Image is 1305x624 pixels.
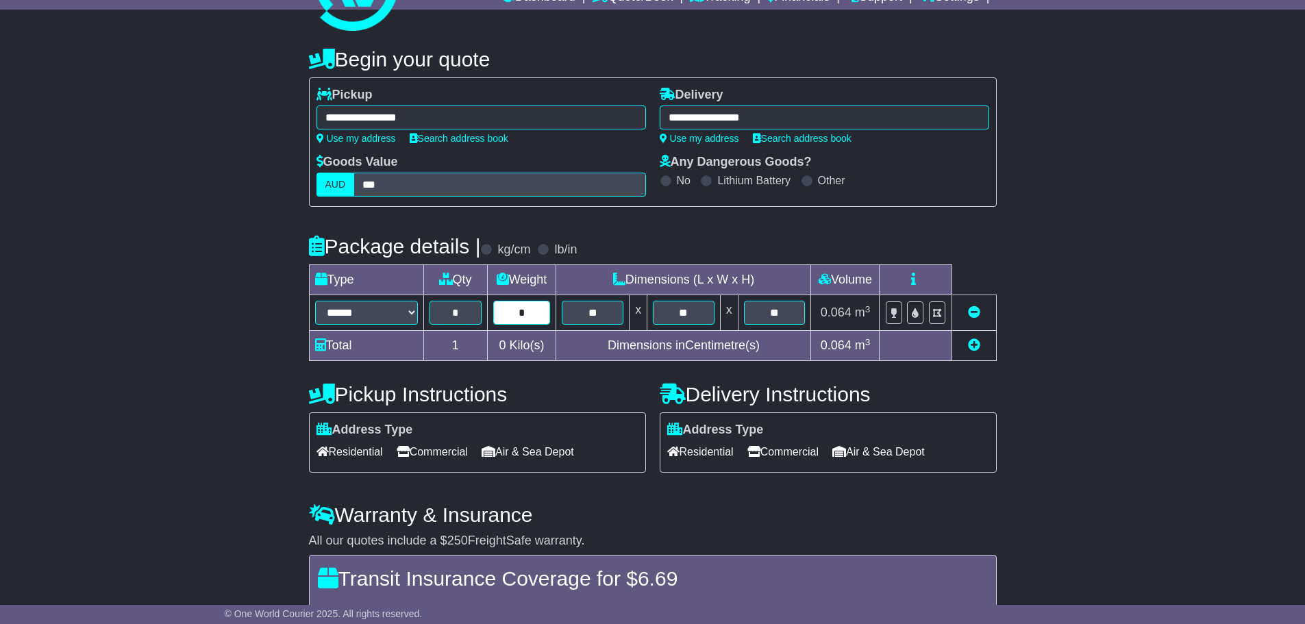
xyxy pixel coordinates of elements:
[316,173,355,197] label: AUD
[630,295,647,331] td: x
[660,133,739,144] a: Use my address
[482,441,574,462] span: Air & Sea Depot
[423,331,487,361] td: 1
[316,133,396,144] a: Use my address
[309,331,423,361] td: Total
[855,338,871,352] span: m
[309,265,423,295] td: Type
[225,608,423,619] span: © One World Courier 2025. All rights reserved.
[660,383,997,405] h4: Delivery Instructions
[316,88,373,103] label: Pickup
[832,441,925,462] span: Air & Sea Depot
[677,174,691,187] label: No
[309,48,997,71] h4: Begin your quote
[968,305,980,319] a: Remove this item
[865,337,871,347] sup: 3
[660,88,723,103] label: Delivery
[309,383,646,405] h4: Pickup Instructions
[309,534,997,549] div: All our quotes include a $ FreightSafe warranty.
[747,441,819,462] span: Commercial
[753,133,852,144] a: Search address book
[638,567,678,590] span: 6.69
[554,242,577,258] label: lb/in
[667,423,764,438] label: Address Type
[316,441,383,462] span: Residential
[316,423,413,438] label: Address Type
[720,295,738,331] td: x
[821,338,852,352] span: 0.064
[968,338,980,352] a: Add new item
[497,242,530,258] label: kg/cm
[865,304,871,314] sup: 3
[397,441,468,462] span: Commercial
[487,331,556,361] td: Kilo(s)
[855,305,871,319] span: m
[818,174,845,187] label: Other
[487,265,556,295] td: Weight
[660,155,812,170] label: Any Dangerous Goods?
[717,174,791,187] label: Lithium Battery
[423,265,487,295] td: Qty
[821,305,852,319] span: 0.064
[309,235,481,258] h4: Package details |
[410,133,508,144] a: Search address book
[556,331,811,361] td: Dimensions in Centimetre(s)
[309,503,997,526] h4: Warranty & Insurance
[318,567,988,590] h4: Transit Insurance Coverage for $
[499,338,506,352] span: 0
[316,155,398,170] label: Goods Value
[556,265,811,295] td: Dimensions (L x W x H)
[667,441,734,462] span: Residential
[811,265,880,295] td: Volume
[447,534,468,547] span: 250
